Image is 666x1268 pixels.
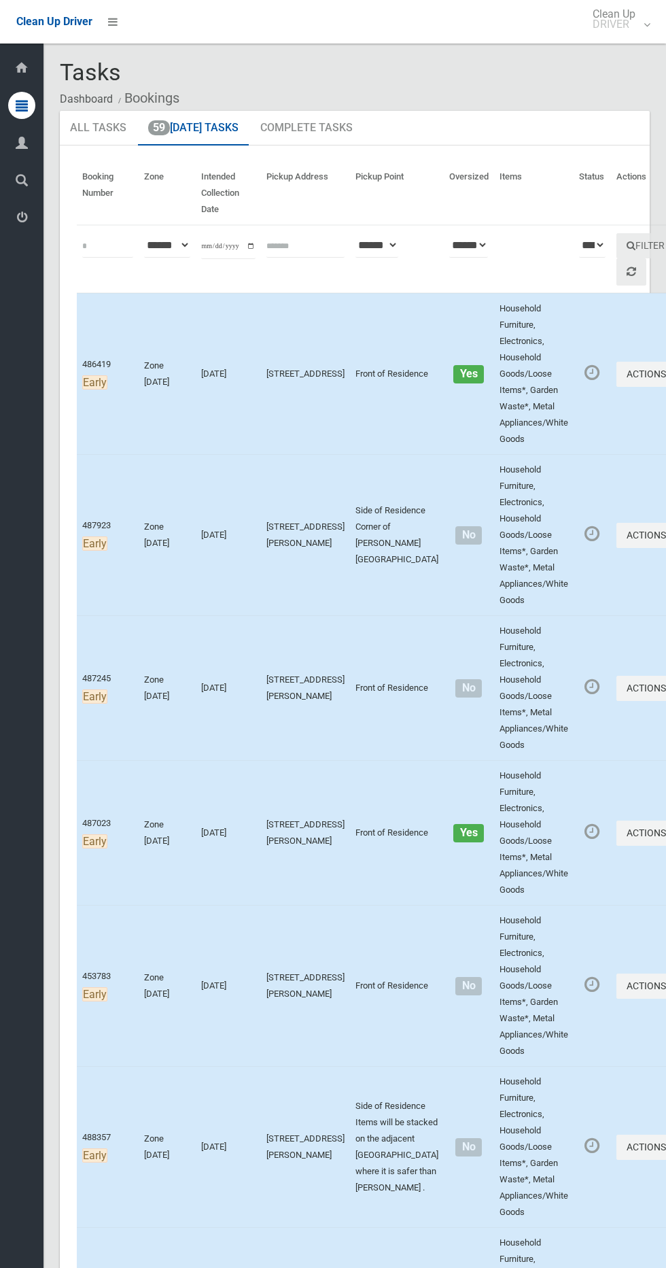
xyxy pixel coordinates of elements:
[584,364,599,381] i: Booking awaiting collection. Mark as collected or report issues to complete task.
[494,761,574,906] td: Household Furniture, Electronics, Household Goods/Loose Items*, Metal Appliances/White Goods
[77,616,139,761] td: 487245
[60,58,121,86] span: Tasks
[494,616,574,761] td: Household Furniture, Electronics, Household Goods/Loose Items*, Metal Appliances/White Goods
[60,92,113,105] a: Dashboard
[250,111,363,146] a: Complete Tasks
[449,827,489,839] h4: Oversized
[586,9,649,29] span: Clean Up
[148,120,170,135] span: 59
[455,977,482,995] span: No
[350,761,444,906] td: Front of Residence
[455,1138,482,1156] span: No
[584,678,599,696] i: Booking awaiting collection. Mark as collected or report issues to complete task.
[196,293,261,455] td: [DATE]
[261,616,350,761] td: [STREET_ADDRESS][PERSON_NAME]
[77,1067,139,1228] td: 488357
[350,293,444,455] td: Front of Residence
[261,1067,350,1228] td: [STREET_ADDRESS][PERSON_NAME]
[139,1067,196,1228] td: Zone [DATE]
[115,86,179,111] li: Bookings
[449,980,489,992] h4: Normal sized
[453,365,484,383] span: Yes
[196,1067,261,1228] td: [DATE]
[261,906,350,1067] td: [STREET_ADDRESS][PERSON_NAME]
[82,689,107,704] span: Early
[593,19,635,29] small: DRIVER
[16,15,92,28] span: Clean Up Driver
[82,834,107,849] span: Early
[196,906,261,1067] td: [DATE]
[494,293,574,455] td: Household Furniture, Electronics, Household Goods/Loose Items*, Garden Waste*, Metal Appliances/W...
[494,1067,574,1228] td: Household Furniture, Electronics, Household Goods/Loose Items*, Garden Waste*, Metal Appliances/W...
[139,761,196,906] td: Zone [DATE]
[139,616,196,761] td: Zone [DATE]
[449,1142,489,1153] h4: Normal sized
[350,616,444,761] td: Front of Residence
[453,824,484,842] span: Yes
[138,111,249,146] a: 59[DATE] Tasks
[196,455,261,616] td: [DATE]
[196,761,261,906] td: [DATE]
[449,530,489,541] h4: Normal sized
[261,162,350,225] th: Pickup Address
[82,536,107,551] span: Early
[16,12,92,32] a: Clean Up Driver
[449,369,489,380] h4: Oversized
[196,162,261,225] th: Intended Collection Date
[139,162,196,225] th: Zone
[77,455,139,616] td: 487923
[77,761,139,906] td: 487023
[455,679,482,698] span: No
[449,683,489,694] h4: Normal sized
[584,976,599,993] i: Booking awaiting collection. Mark as collected or report issues to complete task.
[350,906,444,1067] td: Front of Residence
[139,455,196,616] td: Zone [DATE]
[261,293,350,455] td: [STREET_ADDRESS]
[139,293,196,455] td: Zone [DATE]
[494,162,574,225] th: Items
[77,162,139,225] th: Booking Number
[261,455,350,616] td: [STREET_ADDRESS][PERSON_NAME]
[196,616,261,761] td: [DATE]
[574,162,611,225] th: Status
[261,761,350,906] td: [STREET_ADDRESS][PERSON_NAME]
[494,906,574,1067] td: Household Furniture, Electronics, Household Goods/Loose Items*, Garden Waste*, Metal Appliances/W...
[77,906,139,1067] td: 453783
[584,823,599,840] i: Booking awaiting collection. Mark as collected or report issues to complete task.
[584,525,599,543] i: Booking awaiting collection. Mark as collected or report issues to complete task.
[350,455,444,616] td: Side of Residence Corner of [PERSON_NAME][GEOGRAPHIC_DATA]
[82,375,107,390] span: Early
[350,162,444,225] th: Pickup Point
[77,293,139,455] td: 486419
[60,111,137,146] a: All Tasks
[139,906,196,1067] td: Zone [DATE]
[584,1137,599,1154] i: Booking awaiting collection. Mark as collected or report issues to complete task.
[455,526,482,545] span: No
[350,1067,444,1228] td: Side of Residence Items will be stacked on the adjacent [GEOGRAPHIC_DATA] where it is safer than ...
[494,455,574,616] td: Household Furniture, Electronics, Household Goods/Loose Items*, Garden Waste*, Metal Appliances/W...
[444,162,494,225] th: Oversized
[82,987,107,1001] span: Early
[82,1148,107,1163] span: Early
